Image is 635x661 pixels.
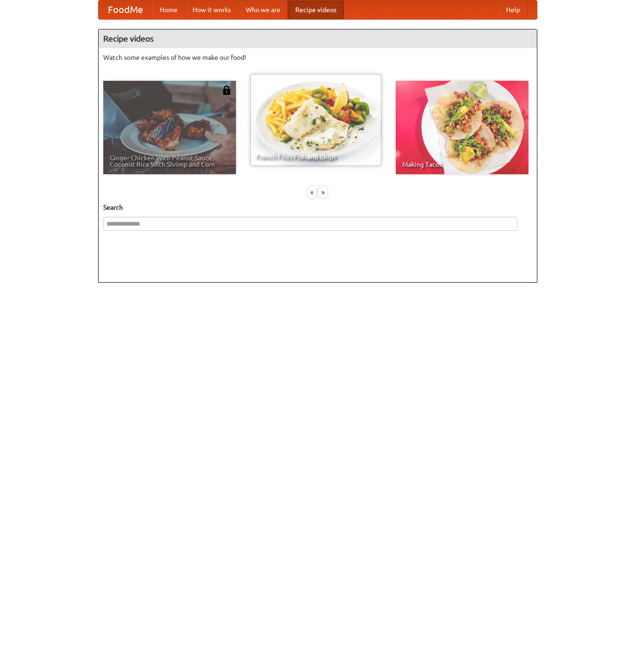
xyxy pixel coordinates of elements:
[222,85,231,95] img: 483408.png
[402,161,522,168] span: Making Tacos
[499,0,528,19] a: Help
[396,81,528,174] a: Making Tacos
[103,203,532,212] h5: Search
[308,186,316,198] div: «
[238,0,288,19] a: Who we are
[185,0,238,19] a: How it works
[103,53,532,62] p: Watch some examples of how we make our food!
[319,186,327,198] div: »
[256,154,376,160] span: French Fries Fish and Chips
[250,73,382,167] a: French Fries Fish and Chips
[99,29,537,48] h4: Recipe videos
[288,0,344,19] a: Recipe videos
[152,0,185,19] a: Home
[99,0,152,19] a: FoodMe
